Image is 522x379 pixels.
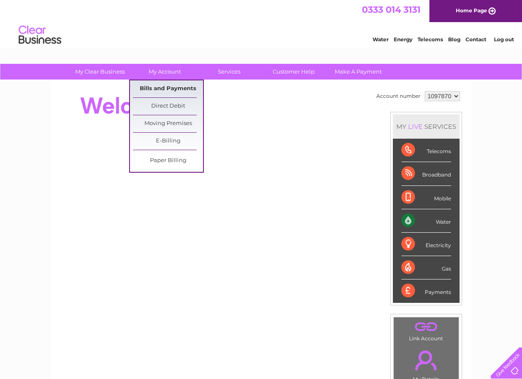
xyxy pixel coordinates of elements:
a: Customer Help [259,64,329,80]
div: Mobile [401,186,451,209]
a: Water [372,36,389,43]
div: Gas [401,256,451,279]
a: Log out [494,36,514,43]
div: LIVE [406,123,424,131]
img: logo.png [18,22,62,48]
a: Energy [394,36,412,43]
td: Link Account [393,317,459,344]
a: Blog [448,36,460,43]
div: Water [401,209,451,233]
a: Services [194,64,264,80]
a: Direct Debit [133,98,203,115]
a: Moving Premises [133,115,203,132]
a: Paper Billing [133,152,203,169]
div: Broadband [401,162,451,185]
div: Clear Business is a trading name of Verastar Limited (registered in [GEOGRAPHIC_DATA] No. 3667643... [61,5,462,41]
a: . [396,319,457,334]
a: E-Billing [133,133,203,150]
a: Telecoms [418,36,443,43]
div: Telecoms [401,139,451,162]
a: Make A Payment [323,64,393,80]
a: My Account [130,64,200,80]
div: Electricity [401,233,451,256]
div: Payments [401,279,451,302]
a: 0333 014 3131 [362,4,420,15]
a: My Clear Business [65,64,135,80]
a: Contact [466,36,486,43]
div: MY SERVICES [393,114,460,139]
td: Account number [374,89,423,103]
a: . [396,345,457,375]
a: Bills and Payments [133,80,203,97]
